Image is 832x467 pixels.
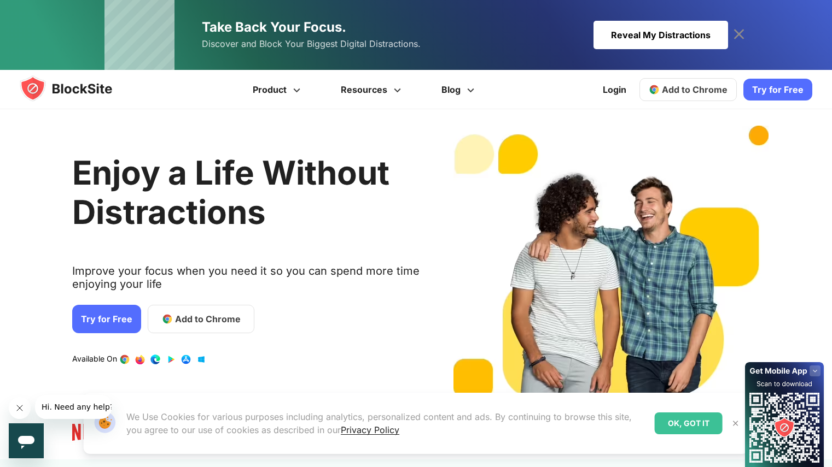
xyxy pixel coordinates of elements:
a: Add to Chrome [639,78,737,101]
h2: Enjoy a Life Without Distractions [72,153,421,232]
span: Add to Chrome [175,312,241,326]
img: Close [731,419,740,428]
span: Add to Chrome [662,84,728,95]
span: Take Back Your Focus. [202,19,346,35]
img: chrome-icon.svg [649,84,660,95]
iframe: Button to launch messaging window [9,423,44,458]
span: Discover and Block Your Biggest Digital Distractions. [202,36,421,52]
button: Close [729,416,743,430]
a: Try for Free [72,305,141,333]
text: Improve your focus when you need it so you can spend more time enjoying your life [72,264,421,299]
a: Blog [423,70,496,109]
iframe: Close message [9,397,31,419]
text: Available On [72,354,117,365]
a: Resources [322,70,423,109]
span: Hi. Need any help? [7,8,79,16]
a: Add to Chrome [148,305,254,333]
iframe: Message from company [35,395,112,419]
p: We Use Cookies for various purposes including analytics, personalized content and ads. By continu... [126,410,646,436]
a: Try for Free [743,79,812,101]
a: Product [234,70,322,109]
div: Reveal My Distractions [594,21,728,49]
div: OK, GOT IT [655,412,723,434]
img: blocksite-icon.5d769676.svg [20,75,133,102]
a: Privacy Policy [341,424,399,435]
a: Login [596,76,633,103]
